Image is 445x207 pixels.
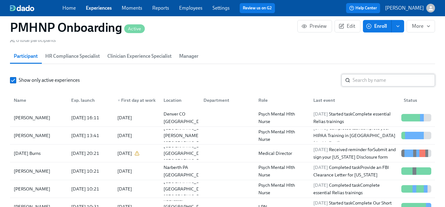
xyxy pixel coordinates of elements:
[159,94,198,106] div: Location
[401,96,434,104] div: Status
[256,96,308,104] div: Role
[117,150,132,157] div: [DATE]
[134,151,139,156] svg: This date applies to this experience only. It differs from the user's profile (2025/08/25).
[161,178,212,200] div: [GEOGRAPHIC_DATA] [GEOGRAPHIC_DATA] [GEOGRAPHIC_DATA]
[11,132,66,139] div: [PERSON_NAME]
[256,181,308,196] div: Psych Mental Hlth Nurse
[69,132,112,139] div: [DATE] 13:41
[117,185,132,193] div: [DATE]
[311,110,399,125] div: Started task Complete essential Relias trainings
[313,200,328,206] span: [DATE]
[340,23,355,29] span: Edit
[11,96,66,104] div: Name
[10,37,56,44] div: 8 total participants
[152,5,169,11] a: Reports
[311,164,399,179] div: Completed task Provide an FBI Clearance Letter for [US_STATE]
[86,5,112,11] a: Experiences
[19,77,80,84] span: Show only active experiences
[11,114,66,121] div: [PERSON_NAME]
[115,96,159,104] div: First day at work
[10,162,435,180] div: [PERSON_NAME][DATE] 10:21[DATE]Narberth PA [GEOGRAPHIC_DATA]Psych Mental Hlth Nurse[DATE] Complet...
[69,114,112,121] div: [DATE] 16:11
[11,185,66,193] div: [PERSON_NAME]
[363,20,392,32] button: Enroll
[117,132,132,139] div: [DATE]
[161,142,212,165] div: [GEOGRAPHIC_DATA] [GEOGRAPHIC_DATA] [GEOGRAPHIC_DATA]
[161,124,212,147] div: [GEOGRAPHIC_DATA][PERSON_NAME] [GEOGRAPHIC_DATA]
[10,145,435,162] div: [DATE] Burns[DATE] 20:21[DATE][GEOGRAPHIC_DATA] [GEOGRAPHIC_DATA] [GEOGRAPHIC_DATA]Medical Direct...
[253,94,308,106] div: Role
[11,94,66,106] div: Name
[311,124,399,147] div: Completed task Complete your HIPAA Training in [GEOGRAPHIC_DATA] (do this first!)
[201,96,253,104] div: Department
[256,110,308,125] div: Psych Mental Hlth Nurse
[335,20,360,32] button: Edit
[161,96,198,104] div: Location
[313,165,328,170] span: [DATE]
[10,109,435,127] div: [PERSON_NAME][DATE] 16:11[DATE]Denver CO [GEOGRAPHIC_DATA]Psych Mental Hlth Nurse[DATE] Started t...
[179,52,198,61] span: Manager
[311,181,399,196] div: Completed task Complete essential Relias trainings
[161,164,212,179] div: Narberth PA [GEOGRAPHIC_DATA]
[10,5,34,11] img: dado
[10,20,145,35] h1: PMHNP Onboarding
[161,110,212,125] div: Denver CO [GEOGRAPHIC_DATA]
[313,182,328,188] span: [DATE]
[367,23,387,29] span: Enroll
[399,94,434,106] div: Status
[392,20,404,32] button: enroll
[313,111,328,117] span: [DATE]
[240,3,275,13] button: Review us on G2
[117,167,132,175] div: [DATE]
[117,114,132,121] div: [DATE]
[256,150,308,157] div: Medical Director
[179,5,203,11] a: Employees
[311,146,399,161] div: Received reminder for Submit and sign your [US_STATE] Disclosure form
[256,128,308,143] div: Psych Mental Hlth Nurse
[311,96,399,104] div: Last event
[69,185,112,193] div: [DATE] 10:21
[349,5,377,11] span: Help Center
[69,96,112,104] div: Exp. launch
[385,5,424,12] p: [PERSON_NAME]
[69,150,112,157] div: [DATE] 20:21
[243,5,272,11] a: Review us on G2
[11,150,66,157] div: [DATE] Burns
[11,167,66,175] div: [PERSON_NAME]
[122,5,142,11] a: Moments
[412,23,430,29] span: More
[66,94,112,106] div: Exp. launch
[198,94,253,106] div: Department
[45,52,100,61] span: HR Compliance Specialist
[385,4,435,12] button: [PERSON_NAME]
[308,94,399,106] div: Last event
[14,52,38,61] span: Participant
[213,5,230,11] a: Settings
[353,74,435,86] input: Search by name
[62,5,76,11] a: Home
[313,147,328,152] span: [DATE]
[124,27,145,31] span: Active
[117,99,120,102] span: ▼
[10,127,435,145] div: [PERSON_NAME][DATE] 13:41[DATE][GEOGRAPHIC_DATA][PERSON_NAME] [GEOGRAPHIC_DATA]Psych Mental Hlth ...
[10,5,62,11] a: dado
[69,167,112,175] div: [DATE] 10:21
[107,52,172,61] span: Clinician Experience Specialist
[297,20,332,32] button: Preview
[10,180,435,198] div: [PERSON_NAME][DATE] 10:21[DATE][GEOGRAPHIC_DATA] [GEOGRAPHIC_DATA] [GEOGRAPHIC_DATA]Psych Mental ...
[303,23,327,29] span: Preview
[346,3,380,13] button: Help Center
[112,94,159,106] div: ▼First day at work
[256,164,308,179] div: Psych Mental Hlth Nurse
[407,20,435,32] button: More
